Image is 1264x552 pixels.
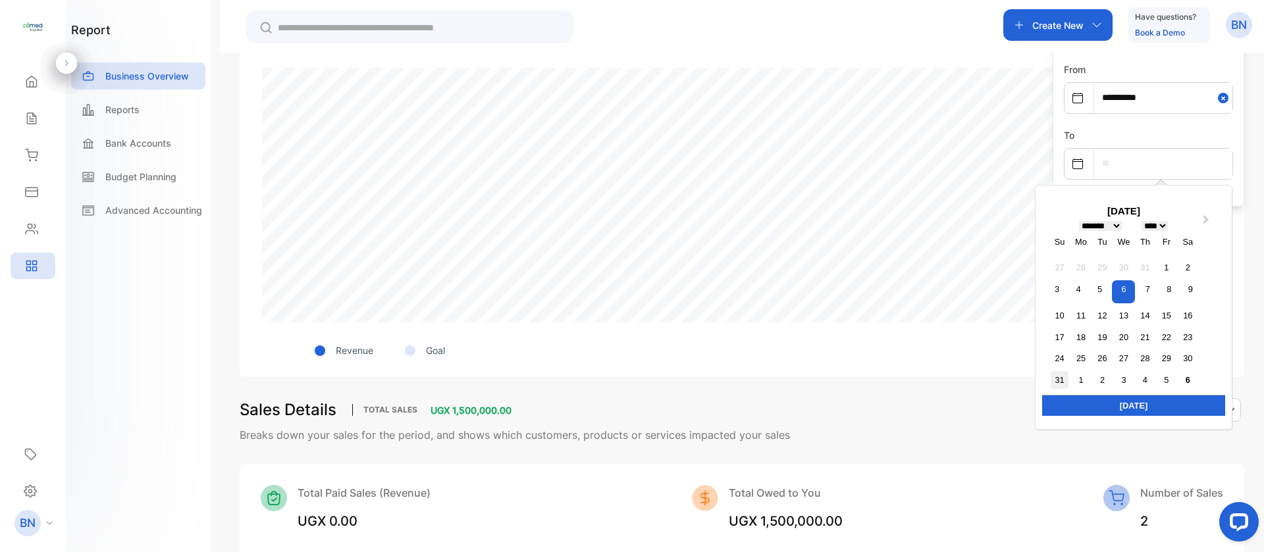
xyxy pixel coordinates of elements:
[1136,349,1154,367] div: Choose Thursday, August 28th, 2025
[1093,349,1111,367] div: Choose Tuesday, August 26th, 2025
[240,427,1244,443] p: Breaks down your sales for the period, and shows which customers, products or services impacted y...
[1135,28,1185,38] a: Book a Demo
[1179,328,1197,346] div: Choose Saturday, August 23rd, 2025
[1051,307,1068,324] div: Choose Sunday, August 10th, 2025
[1051,349,1068,367] div: Choose Sunday, August 24th, 2025
[1179,233,1197,251] div: Sa
[1226,9,1252,41] button: BN
[1197,213,1218,234] button: Next Month
[1051,371,1068,389] div: Choose Sunday, August 31st, 2025
[1136,328,1154,346] div: Choose Thursday, August 21st, 2025
[1070,280,1088,298] div: Choose Monday, August 4th, 2025
[426,343,445,357] p: Goal
[1179,371,1197,389] div: Choose Saturday, September 6th, 2025
[1157,349,1175,367] div: Choose Friday, August 29th, 2025
[1093,307,1111,324] div: Choose Tuesday, August 12th, 2025
[1064,130,1074,141] label: To
[105,170,176,184] p: Budget Planning
[692,485,718,511] img: Icon
[1157,328,1175,346] div: Choose Friday, August 22nd, 2025
[1136,233,1154,251] div: Th
[1003,9,1113,41] button: Create New
[1140,485,1223,501] p: Number of Sales
[23,17,43,37] img: logo
[1093,328,1111,346] div: Choose Tuesday, August 19th, 2025
[71,96,205,123] a: Reports
[1136,259,1154,276] div: Not available Thursday, July 31st, 2025
[1140,511,1223,531] h6: 2
[1115,233,1132,251] div: We
[1072,233,1090,251] div: Mo
[71,21,111,39] h1: report
[71,63,205,89] a: Business Overview
[1051,259,1068,276] div: Not available Sunday, July 27th, 2025
[1064,64,1086,75] label: From
[71,130,205,157] a: Bank Accounts
[1139,280,1157,298] div: Choose Thursday, August 7th, 2025
[1048,280,1066,298] div: Choose Sunday, August 3rd, 2025
[1051,233,1068,251] div: Su
[1157,307,1175,324] div: Choose Friday, August 15th, 2025
[352,404,428,416] p: Total Sales
[431,405,512,416] span: UGX 1,500,000.00
[1157,259,1175,276] div: Choose Friday, August 1st, 2025
[1115,328,1132,346] div: Choose Wednesday, August 20th, 2025
[298,485,431,501] p: Total Paid Sales (Revenue)
[1115,349,1132,367] div: Choose Wednesday, August 27th, 2025
[71,197,205,224] a: Advanced Accounting
[298,513,357,529] span: UGX 0.00
[1072,307,1090,324] div: Choose Monday, August 11th, 2025
[105,103,140,116] p: Reports
[729,513,843,529] span: UGX 1,500,000.00
[1179,349,1197,367] div: Choose Saturday, August 30th, 2025
[105,69,189,83] p: Business Overview
[1093,259,1111,276] div: Not available Tuesday, July 29th, 2025
[1157,371,1175,389] div: Choose Friday, September 5th, 2025
[1115,259,1132,276] div: Not available Wednesday, July 30th, 2025
[1072,349,1090,367] div: Choose Monday, August 25th, 2025
[1209,497,1264,552] iframe: LiveChat chat widget
[20,514,36,532] p: BN
[1046,257,1201,391] div: month 2025-08
[1218,83,1232,113] button: Close
[336,343,373,357] p: Revenue
[1103,485,1130,511] img: Icon
[1136,371,1154,389] div: Choose Thursday, September 4th, 2025
[1093,371,1111,389] div: Choose Tuesday, September 2nd, 2025
[105,136,171,150] p: Bank Accounts
[1231,16,1247,34] p: BN
[1135,11,1196,24] p: Have questions?
[1032,18,1084,32] p: Create New
[1112,280,1135,303] div: Choose Wednesday, August 6th, 2025
[1091,280,1109,298] div: Choose Tuesday, August 5th, 2025
[1042,395,1225,416] div: [DATE]
[1115,371,1132,389] div: Choose Wednesday, September 3rd, 2025
[1157,233,1175,251] div: Fr
[1042,204,1205,219] div: [DATE]
[1072,371,1090,389] div: Choose Monday, September 1st, 2025
[105,203,202,217] p: Advanced Accounting
[261,485,287,511] img: Icon
[1179,259,1197,276] div: Choose Saturday, August 2nd, 2025
[240,398,336,422] h3: Sales Details
[1179,307,1197,324] div: Choose Saturday, August 16th, 2025
[1136,307,1154,324] div: Choose Thursday, August 14th, 2025
[1072,328,1090,346] div: Choose Monday, August 18th, 2025
[1115,307,1132,324] div: Choose Wednesday, August 13th, 2025
[1051,328,1068,346] div: Choose Sunday, August 17th, 2025
[1072,259,1090,276] div: Not available Monday, July 28th, 2025
[1160,280,1178,298] div: Choose Friday, August 8th, 2025
[1093,233,1111,251] div: Tu
[1182,280,1199,298] div: Choose Saturday, August 9th, 2025
[729,485,843,501] p: Total Owed to You
[71,163,205,190] a: Budget Planning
